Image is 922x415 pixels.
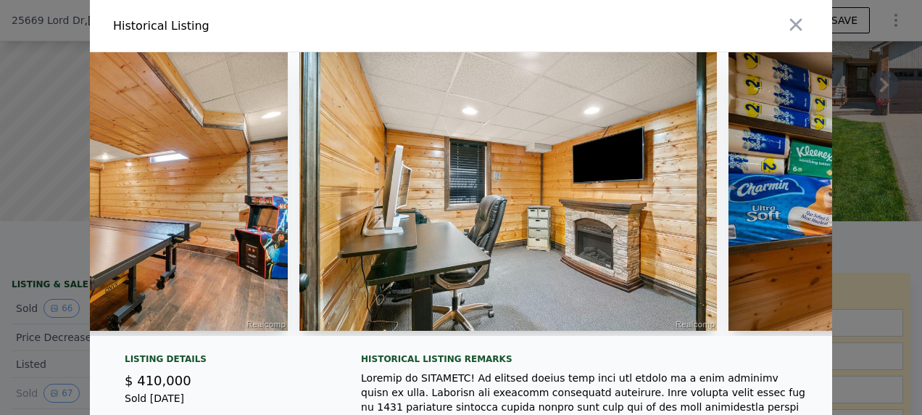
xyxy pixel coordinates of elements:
div: Historical Listing remarks [361,353,809,365]
div: Listing Details [125,353,326,371]
div: Historical Listing [113,17,455,35]
span: $ 410,000 [125,373,191,388]
img: Property Img [299,52,717,331]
